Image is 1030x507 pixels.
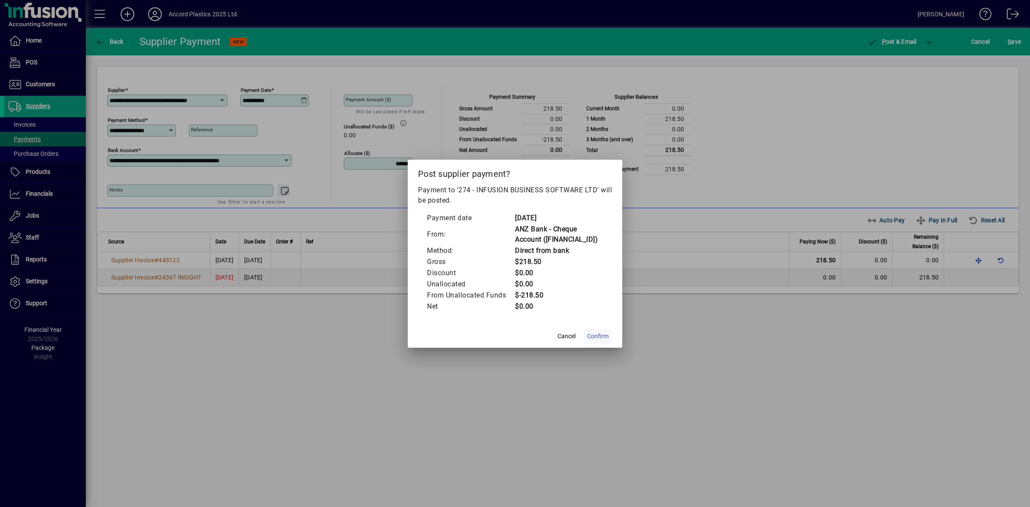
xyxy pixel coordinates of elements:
[584,329,612,344] button: Confirm
[587,332,609,341] span: Confirm
[427,256,515,267] td: Gross
[427,279,515,290] td: Unallocated
[557,332,576,341] span: Cancel
[515,213,603,224] td: [DATE]
[418,185,612,206] p: Payment to '274 - INFUSION BUSINESS SOFTWARE LTD' will be posted.
[515,301,603,312] td: $0.00
[427,267,515,279] td: Discount
[515,256,603,267] td: $218.50
[427,301,515,312] td: Net
[553,329,580,344] button: Cancel
[515,224,603,245] td: ANZ Bank - Cheque Account ([FINANCIAL_ID])
[515,245,603,256] td: Direct from bank
[408,160,622,185] h2: Post supplier payment?
[427,290,515,301] td: From Unallocated Funds
[427,224,515,245] td: From:
[515,267,603,279] td: $0.00
[427,213,515,224] td: Payment date
[515,290,603,301] td: $-218.50
[515,279,603,290] td: $0.00
[427,245,515,256] td: Method:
